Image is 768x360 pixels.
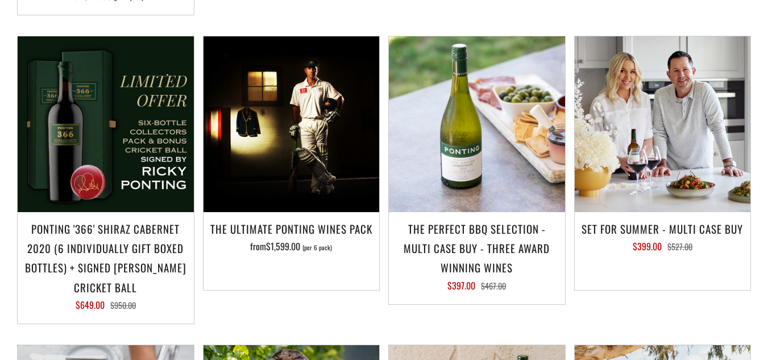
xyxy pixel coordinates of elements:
[266,239,300,253] span: $1,599.00
[395,219,559,278] h3: The perfect BBQ selection - MULTI CASE BUY - Three award winning wines
[302,245,332,251] span: (per 6 pack)
[23,219,188,297] h3: Ponting '366' Shiraz Cabernet 2020 (6 individually gift boxed bottles) + SIGNED [PERSON_NAME] CRI...
[250,239,332,253] span: from
[110,299,136,311] span: $950.00
[389,219,565,290] a: The perfect BBQ selection - MULTI CASE BUY - Three award winning wines $397.00 $467.00
[481,280,506,292] span: $467.00
[76,298,105,312] span: $649.00
[209,219,374,238] h3: The Ultimate Ponting Wines Pack
[580,219,745,238] h3: Set For Summer - Multi Case Buy
[667,241,692,253] span: $527.00
[575,219,751,276] a: Set For Summer - Multi Case Buy $399.00 $527.00
[18,219,194,309] a: Ponting '366' Shiraz Cabernet 2020 (6 individually gift boxed bottles) + SIGNED [PERSON_NAME] CRI...
[204,219,380,276] a: The Ultimate Ponting Wines Pack from$1,599.00 (per 6 pack)
[447,279,475,292] span: $397.00
[633,239,662,253] span: $399.00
